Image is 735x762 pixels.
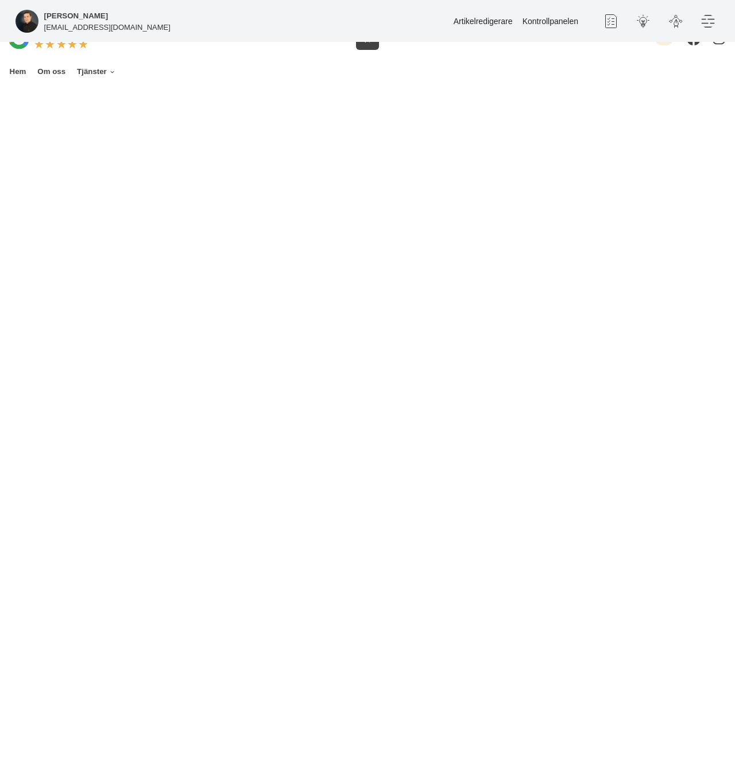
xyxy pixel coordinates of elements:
a: Tjänster [75,59,118,84]
a: Artikelredigerare [454,17,513,26]
p: [EMAIL_ADDRESS][DOMAIN_NAME] [44,22,171,33]
a: Hem [7,59,28,84]
a: Kontrollpanelen [523,17,578,26]
h5: Super Administratör [44,10,109,22]
img: foretagsbild-pa-smartproduktion-ett-foretag-i-dalarnas-lan-2023.jpg [16,10,38,33]
a: Om oss [36,59,67,84]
